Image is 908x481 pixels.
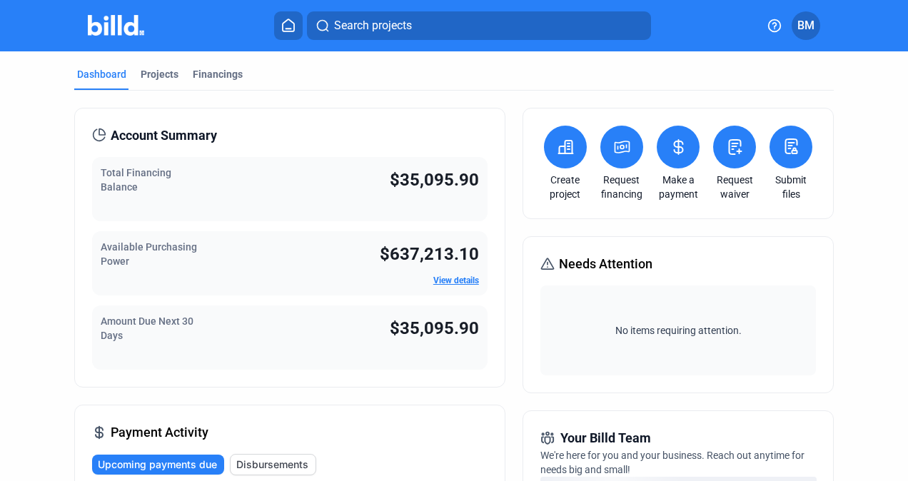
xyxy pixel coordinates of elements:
[88,15,144,36] img: Billd Company Logo
[597,173,647,201] a: Request financing
[540,173,590,201] a: Create project
[111,126,217,146] span: Account Summary
[101,167,171,193] span: Total Financing Balance
[653,173,703,201] a: Make a payment
[77,67,126,81] div: Dashboard
[307,11,651,40] button: Search projects
[334,17,412,34] span: Search projects
[193,67,243,81] div: Financings
[390,170,479,190] span: $35,095.90
[792,11,820,40] button: BM
[546,323,811,338] span: No items requiring attention.
[766,173,816,201] a: Submit files
[101,315,193,341] span: Amount Due Next 30 Days
[111,422,208,442] span: Payment Activity
[797,17,814,34] span: BM
[559,254,652,274] span: Needs Attention
[433,275,479,285] a: View details
[98,457,217,472] span: Upcoming payments due
[540,450,804,475] span: We're here for you and your business. Reach out anytime for needs big and small!
[236,457,308,472] span: Disbursements
[390,318,479,338] span: $35,095.90
[92,455,224,475] button: Upcoming payments due
[230,454,316,475] button: Disbursements
[101,241,197,267] span: Available Purchasing Power
[710,173,760,201] a: Request waiver
[380,244,479,264] span: $637,213.10
[560,428,651,448] span: Your Billd Team
[141,67,178,81] div: Projects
